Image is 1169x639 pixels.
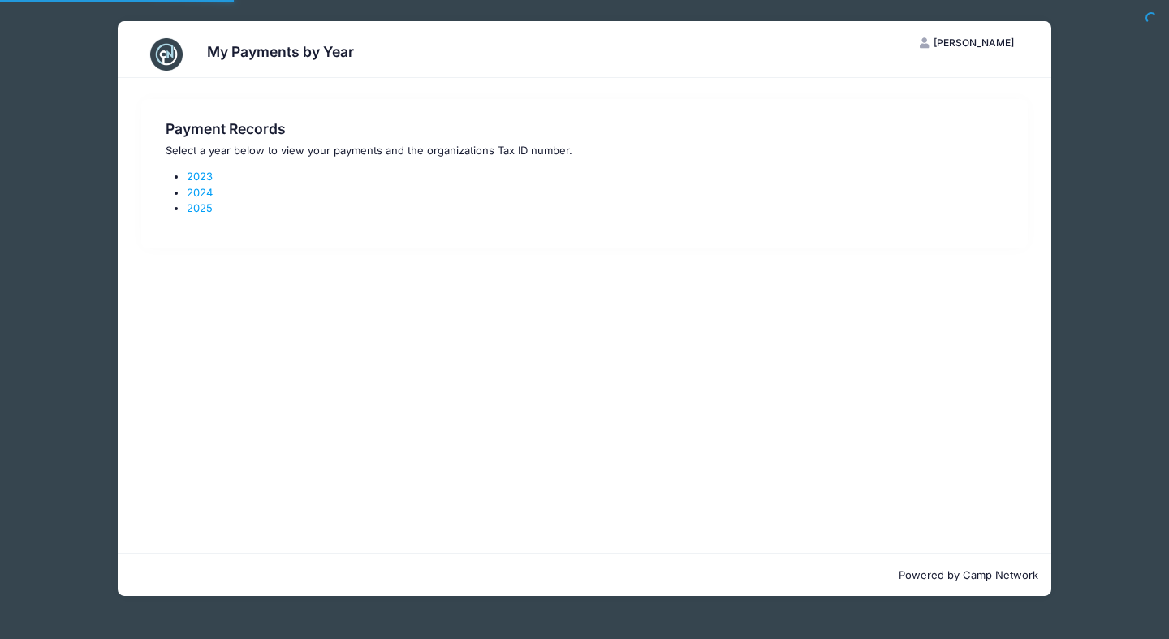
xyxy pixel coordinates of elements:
[207,43,354,60] h3: My Payments by Year
[187,201,213,214] a: 2025
[906,29,1028,57] button: [PERSON_NAME]
[166,120,1004,137] h3: Payment Records
[187,186,213,199] a: 2024
[934,37,1014,49] span: [PERSON_NAME]
[150,38,183,71] img: CampNetwork
[166,143,1004,159] p: Select a year below to view your payments and the organizations Tax ID number.
[187,170,213,183] a: 2023
[131,568,1038,584] p: Powered by Camp Network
